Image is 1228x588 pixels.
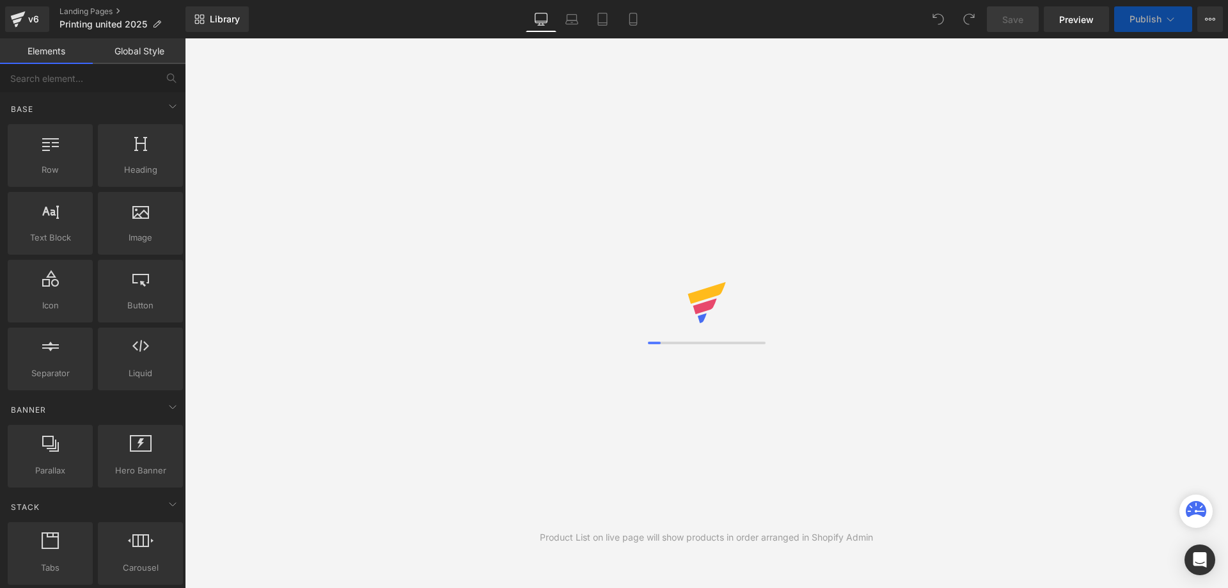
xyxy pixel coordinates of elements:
span: Icon [12,299,89,312]
span: Tabs [12,561,89,575]
div: Product List on live page will show products in order arranged in Shopify Admin [540,530,873,544]
span: Stack [10,501,41,513]
span: Button [102,299,179,312]
span: Banner [10,404,47,416]
span: Save [1002,13,1023,26]
button: Publish [1114,6,1192,32]
a: Preview [1044,6,1109,32]
button: Undo [925,6,951,32]
div: Open Intercom Messenger [1185,544,1215,575]
a: v6 [5,6,49,32]
button: More [1197,6,1223,32]
a: Tablet [587,6,618,32]
span: Text Block [12,231,89,244]
span: Printing united 2025 [59,19,147,29]
span: Row [12,163,89,177]
a: Desktop [526,6,556,32]
a: Landing Pages [59,6,185,17]
span: Carousel [102,561,179,575]
span: Hero Banner [102,464,179,477]
div: v6 [26,11,42,28]
a: Global Style [93,38,185,64]
span: Base [10,103,35,115]
span: Publish [1130,14,1161,24]
span: Preview [1059,13,1094,26]
span: Separator [12,367,89,380]
a: Mobile [618,6,649,32]
span: Heading [102,163,179,177]
span: Library [210,13,240,25]
a: New Library [185,6,249,32]
a: Laptop [556,6,587,32]
span: Parallax [12,464,89,477]
button: Redo [956,6,982,32]
span: Image [102,231,179,244]
span: Liquid [102,367,179,380]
